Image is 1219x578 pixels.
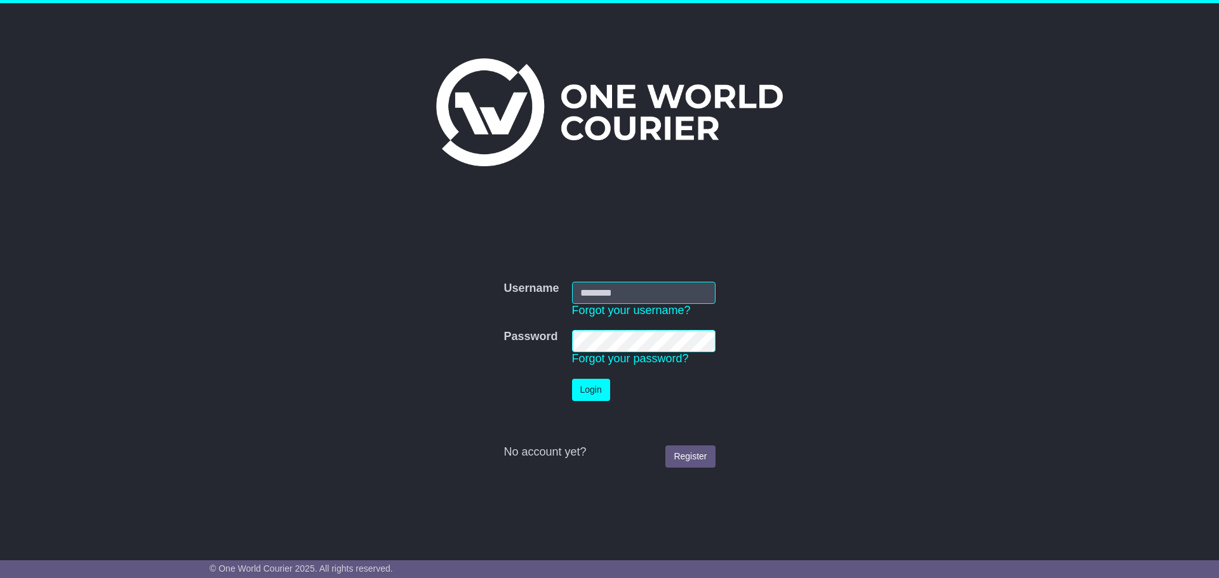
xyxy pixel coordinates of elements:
span: © One World Courier 2025. All rights reserved. [210,563,393,574]
a: Forgot your password? [572,352,689,365]
div: No account yet? [503,445,715,459]
a: Register [665,445,715,468]
label: Username [503,282,559,296]
a: Forgot your username? [572,304,691,317]
img: One World [436,58,783,166]
label: Password [503,330,557,344]
button: Login [572,379,610,401]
